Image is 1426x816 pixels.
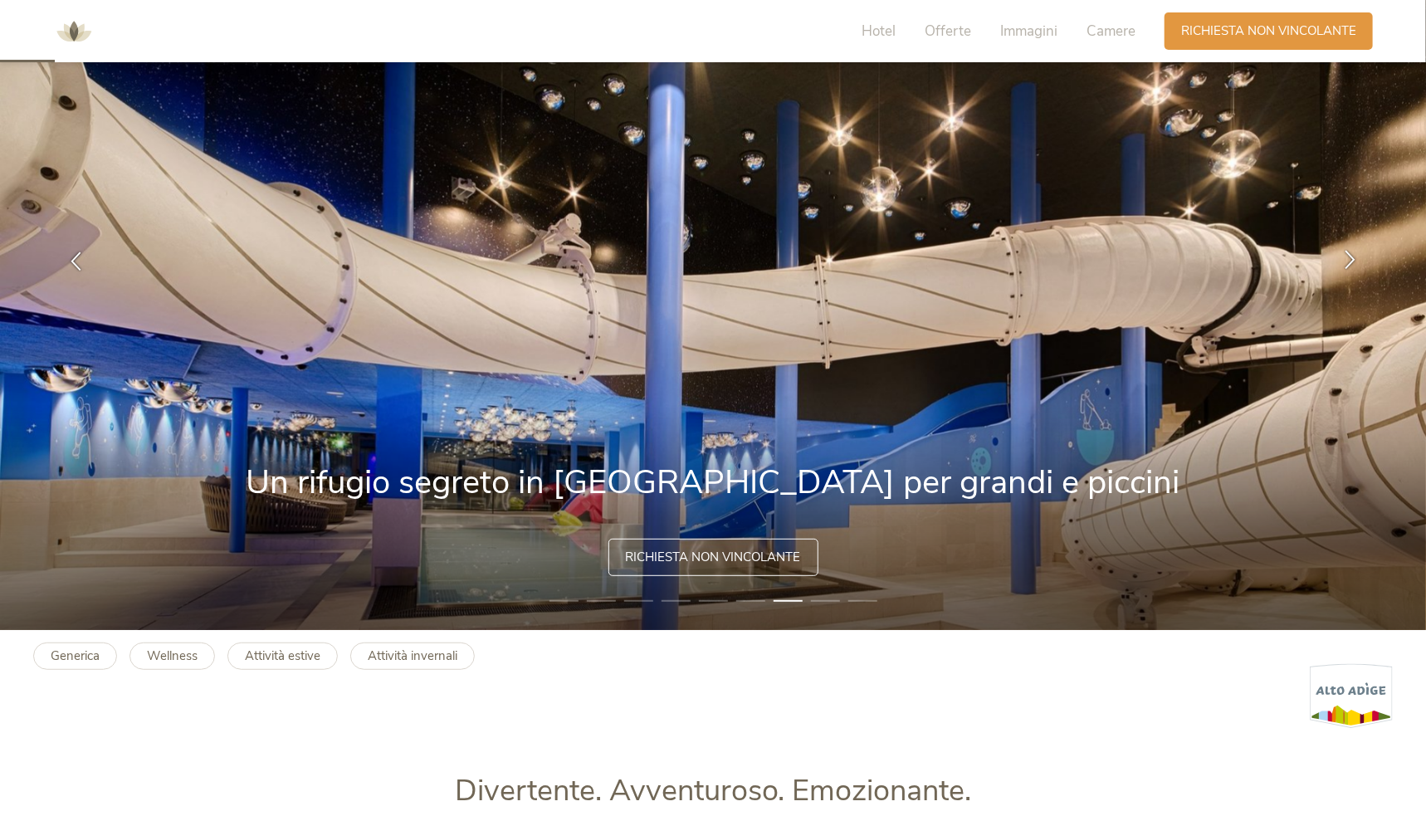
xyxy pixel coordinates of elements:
[147,647,198,664] b: Wellness
[1087,22,1135,41] span: Camere
[51,647,100,664] b: Generica
[49,7,99,56] img: AMONTI & LUNARIS Wellnessresort
[626,549,801,566] span: Richiesta non vincolante
[862,22,896,41] span: Hotel
[350,643,475,670] a: Attività invernali
[49,25,99,37] a: AMONTI & LUNARIS Wellnessresort
[245,647,320,664] b: Attività estive
[1181,22,1356,40] span: Richiesta non vincolante
[1000,22,1057,41] span: Immagini
[368,647,457,664] b: Attività invernali
[33,643,117,670] a: Generica
[1310,663,1393,729] img: Alto Adige
[129,643,215,670] a: Wellness
[925,22,971,41] span: Offerte
[455,770,971,811] span: Divertente. Avventuroso. Emozionante.
[227,643,338,670] a: Attività estive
